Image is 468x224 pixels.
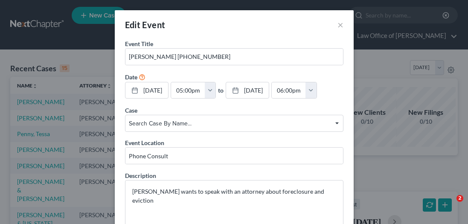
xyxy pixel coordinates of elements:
[125,171,156,180] label: Description
[125,73,137,81] label: Date
[337,20,343,30] button: ×
[439,195,459,215] iframe: Intercom live chat
[125,115,343,132] span: Select box activate
[125,106,137,115] label: Case
[125,40,153,47] span: Event Title
[218,86,224,95] label: to
[272,82,306,99] input: -- : --
[171,82,205,99] input: -- : --
[456,195,463,202] span: 2
[125,20,166,30] span: Edit Event
[125,138,164,147] label: Event Location
[129,119,339,128] span: Search case by name...
[226,82,269,99] a: [DATE]
[125,148,343,164] input: Enter location...
[125,82,168,99] a: [DATE]
[125,49,343,65] input: Enter event name...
